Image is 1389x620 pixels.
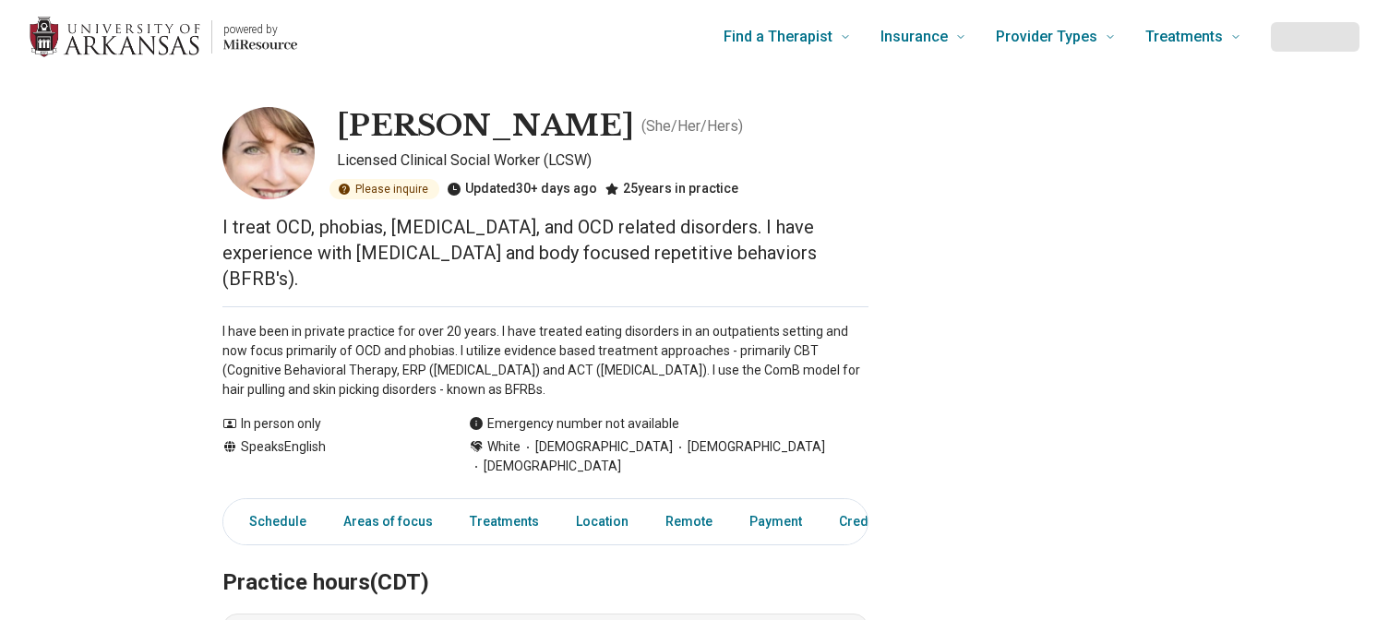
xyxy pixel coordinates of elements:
a: Treatments [459,503,550,541]
div: Emergency number not available [469,414,679,434]
span: Treatments [1145,24,1223,50]
span: Provider Types [996,24,1097,50]
a: Credentials [828,503,920,541]
div: In person only [222,414,432,434]
span: [DEMOGRAPHIC_DATA] [469,457,621,476]
div: Updated 30+ days ago [447,179,597,199]
a: Payment [738,503,813,541]
span: [DEMOGRAPHIC_DATA] [521,437,673,457]
a: Schedule [227,503,317,541]
span: Insurance [880,24,948,50]
h1: [PERSON_NAME] [337,107,634,146]
img: Lisa Hart, Licensed Clinical Social Worker (LCSW) [222,107,315,199]
p: I treat OCD, phobias, [MEDICAL_DATA], and OCD related disorders. I have experience with [MEDICAL_... [222,214,868,292]
a: Remote [654,503,724,541]
p: ( She/Her/Hers ) [641,115,743,137]
span: White [487,437,521,457]
p: Licensed Clinical Social Worker (LCSW) [337,149,868,172]
div: Speaks English [222,437,432,476]
div: Please inquire [329,179,439,199]
span: [DEMOGRAPHIC_DATA] [673,437,825,457]
h2: Practice hours (CDT) [222,523,868,599]
p: I have been in private practice for over 20 years. I have treated eating disorders in an outpatie... [222,322,868,399]
span: Find a Therapist [724,24,832,50]
p: powered by [223,22,297,37]
a: Home page [30,7,297,66]
a: Location [565,503,640,541]
a: Areas of focus [332,503,444,541]
div: 25 years in practice [605,179,738,199]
